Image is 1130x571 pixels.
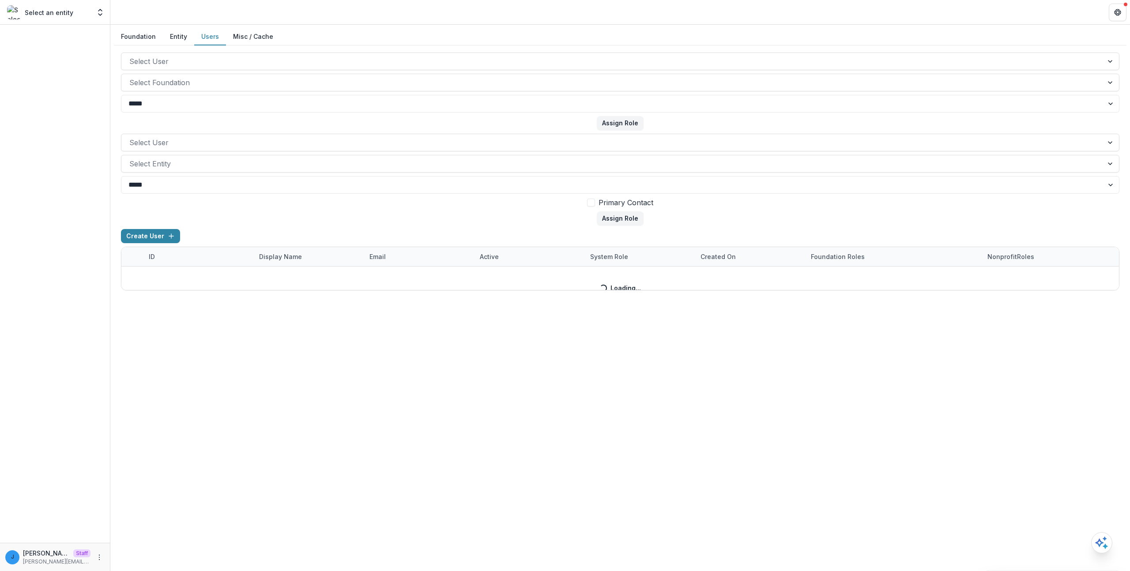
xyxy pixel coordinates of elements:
button: Entity [163,28,194,45]
button: Misc / Cache [226,28,280,45]
p: Select an entity [25,8,73,17]
span: Primary Contact [599,197,653,208]
button: Open AI Assistant [1091,532,1112,553]
button: Users [194,28,226,45]
button: Assign Role [597,116,644,130]
button: More [94,552,105,563]
button: Assign Role [597,211,644,225]
p: [PERSON_NAME][EMAIL_ADDRESS][DOMAIN_NAME] [23,558,90,566]
img: Select an entity [7,5,21,19]
button: Get Help [1109,4,1126,21]
div: jonah@trytemelio.com [11,554,14,560]
button: Open entity switcher [94,4,106,21]
p: [PERSON_NAME][EMAIL_ADDRESS][DOMAIN_NAME] [23,548,70,558]
p: Staff [73,549,90,557]
button: Foundation [114,28,163,45]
